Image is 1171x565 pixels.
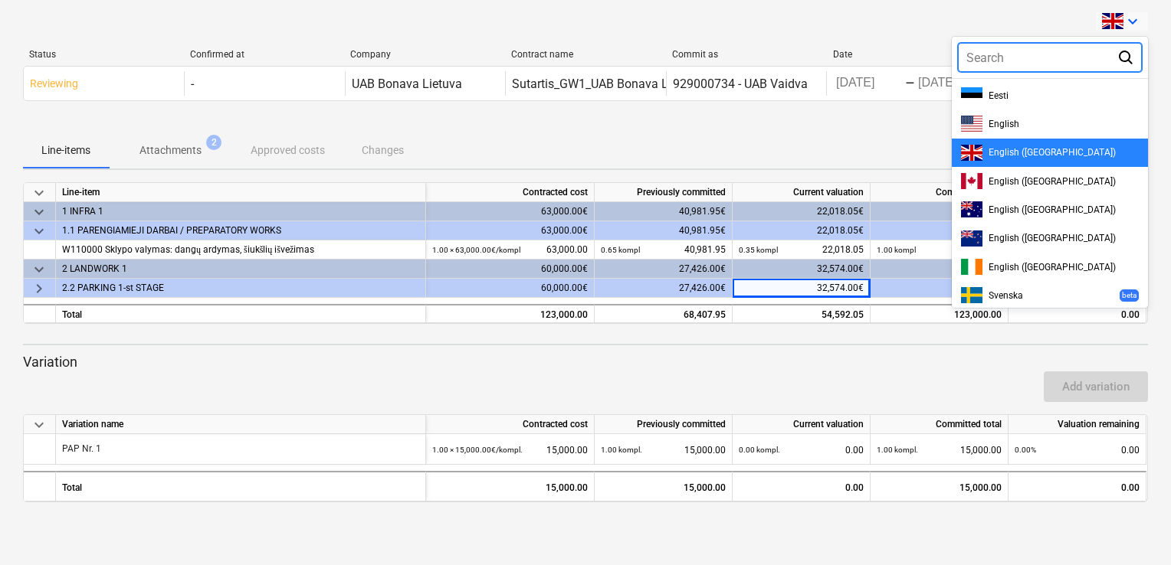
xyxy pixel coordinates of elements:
span: Svenska [989,290,1023,301]
span: English ([GEOGRAPHIC_DATA]) [989,233,1116,243]
span: English ([GEOGRAPHIC_DATA]) [989,204,1116,215]
span: English ([GEOGRAPHIC_DATA]) [989,262,1116,273]
span: English [989,119,1019,129]
span: Eesti [989,90,1009,101]
span: English ([GEOGRAPHIC_DATA]) [989,176,1116,187]
p: beta [1122,290,1137,300]
span: English ([GEOGRAPHIC_DATA]) [989,147,1116,158]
